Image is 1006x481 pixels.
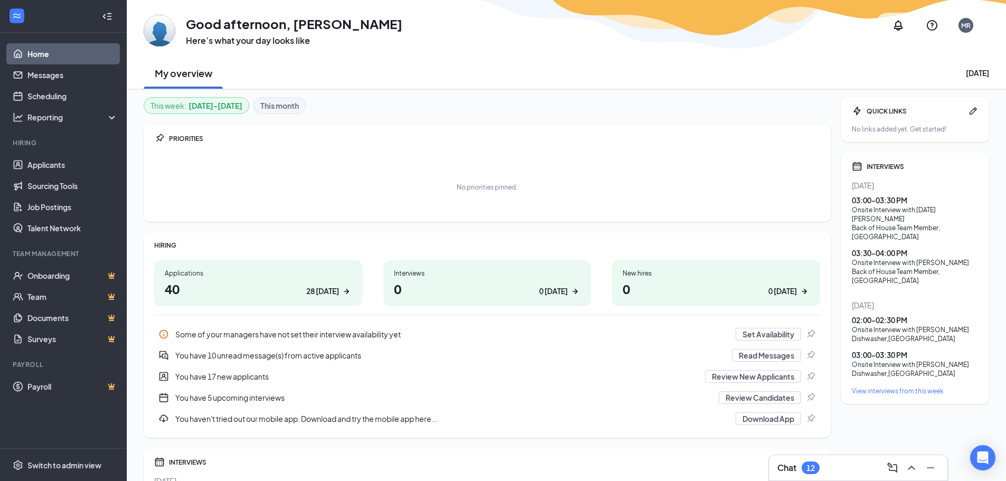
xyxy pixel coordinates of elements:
[852,267,979,285] div: Back of House Team Member , [GEOGRAPHIC_DATA]
[169,458,820,467] div: INTERVIEWS
[27,175,118,196] a: Sourcing Tools
[852,106,862,116] svg: Bolt
[27,265,118,286] a: OnboardingCrown
[27,218,118,239] a: Talent Network
[867,107,964,116] div: QUICK LINKS
[394,280,581,298] h1: 0
[805,392,816,403] svg: Pin
[154,457,165,467] svg: Calendar
[852,248,979,258] div: 03:30 - 04:00 PM
[852,223,979,241] div: Back of House Team Member , [GEOGRAPHIC_DATA]
[154,241,820,250] div: HIRING
[612,260,820,306] a: New hires00 [DATE]ArrowRight
[623,280,810,298] h1: 0
[13,112,23,122] svg: Analysis
[852,315,979,325] div: 02:00 - 02:30 PM
[736,328,801,341] button: Set Availability
[154,133,165,144] svg: Pin
[154,345,820,366] div: You have 10 unread message(s) from active applicants
[705,370,801,383] button: Review New Applicants
[27,43,118,64] a: Home
[805,329,816,339] svg: Pin
[966,68,989,78] div: [DATE]
[852,325,979,334] div: Onsite Interview with [PERSON_NAME]
[13,249,116,258] div: Team Management
[926,19,938,32] svg: QuestionInfo
[158,329,169,339] svg: Info
[852,350,979,360] div: 03:00 - 03:30 PM
[970,445,995,470] div: Open Intercom Messenger
[154,387,820,408] a: CalendarNewYou have 5 upcoming interviewsReview CandidatesPin
[852,205,979,223] div: Onsite Interview with [DATE][PERSON_NAME]
[158,371,169,382] svg: UserEntity
[165,280,352,298] h1: 40
[341,286,352,297] svg: ArrowRight
[154,366,820,387] div: You have 17 new applicants
[165,269,352,278] div: Applications
[852,180,979,191] div: [DATE]
[905,461,918,474] svg: ChevronUp
[886,461,899,474] svg: ComposeMessage
[169,134,820,143] div: PRIORITIES
[27,376,118,397] a: PayrollCrown
[623,269,810,278] div: New hires
[383,260,591,306] a: Interviews00 [DATE]ArrowRight
[154,366,820,387] a: UserEntityYou have 17 new applicantsReview New ApplicantsPin
[806,464,815,473] div: 12
[852,386,979,395] a: View interviews from this week
[175,392,712,403] div: You have 5 upcoming interviews
[852,125,979,134] div: No links added yet. Get started!
[158,350,169,361] svg: DoubleChatActive
[736,412,801,425] button: Download App
[27,64,118,86] a: Messages
[27,307,118,328] a: DocumentsCrown
[924,461,937,474] svg: Minimize
[154,324,820,345] div: Some of your managers have not set their interview availability yet
[102,11,112,22] svg: Collapse
[852,195,979,205] div: 03:00 - 03:30 PM
[144,15,175,46] img: Michael Roberts
[852,334,979,343] div: Dishwasher , [GEOGRAPHIC_DATA]
[27,460,101,470] div: Switch to admin view
[154,408,820,429] a: DownloadYou haven't tried out our mobile app. Download and try the mobile app here...Download AppPin
[158,413,169,424] svg: Download
[158,392,169,403] svg: CalendarNew
[27,112,118,122] div: Reporting
[884,459,901,476] button: ComposeMessage
[732,349,801,362] button: Read Messages
[961,21,971,30] div: MR
[394,269,581,278] div: Interviews
[852,360,979,369] div: Onsite Interview with [PERSON_NAME]
[151,100,242,111] div: This week :
[892,19,905,32] svg: Notifications
[260,100,299,111] b: This month
[805,371,816,382] svg: Pin
[805,413,816,424] svg: Pin
[186,15,402,33] h1: Good afternoon, [PERSON_NAME]
[570,286,580,297] svg: ArrowRight
[13,360,116,369] div: Payroll
[777,462,796,474] h3: Chat
[12,11,22,21] svg: WorkstreamLogo
[175,371,699,382] div: You have 17 new applicants
[186,35,402,46] h3: Here’s what your day looks like
[719,391,801,404] button: Review Candidates
[768,286,797,297] div: 0 [DATE]
[154,387,820,408] div: You have 5 upcoming interviews
[852,161,862,172] svg: Calendar
[852,369,979,378] div: Dishwasher , [GEOGRAPHIC_DATA]
[799,286,810,297] svg: ArrowRight
[27,196,118,218] a: Job Postings
[13,138,116,147] div: Hiring
[175,350,726,361] div: You have 10 unread message(s) from active applicants
[27,328,118,350] a: SurveysCrown
[805,350,816,361] svg: Pin
[175,413,729,424] div: You haven't tried out our mobile app. Download and try the mobile app here...
[27,286,118,307] a: TeamCrown
[154,260,362,306] a: Applications4028 [DATE]ArrowRight
[539,286,568,297] div: 0 [DATE]
[154,408,820,429] div: You haven't tried out our mobile app. Download and try the mobile app here...
[306,286,339,297] div: 28 [DATE]
[903,459,920,476] button: ChevronUp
